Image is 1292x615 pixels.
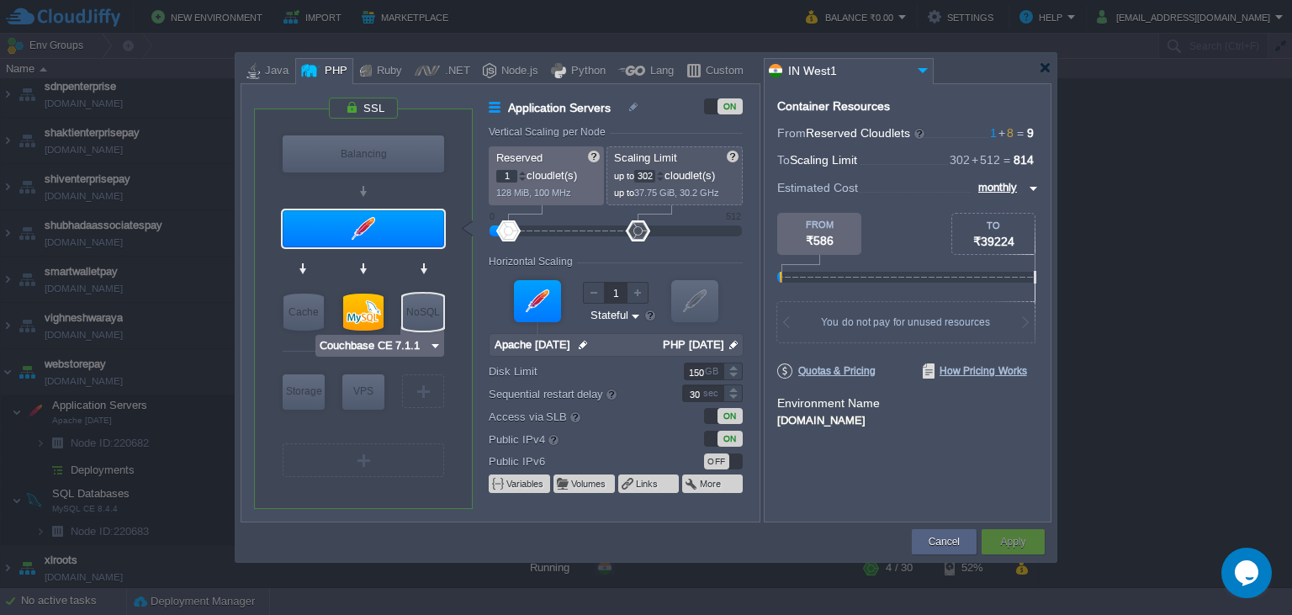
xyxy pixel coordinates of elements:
div: 512 [726,211,741,221]
iframe: chat widget [1221,548,1275,598]
button: Variables [506,477,545,490]
span: Reserved [496,151,543,164]
div: Elastic VPS [342,374,384,410]
span: To [777,153,790,167]
div: ON [717,98,743,114]
div: FROM [777,220,861,230]
div: GB [705,363,722,379]
span: up to [614,188,634,198]
div: Lang [645,59,674,84]
div: Horizontal Scaling [489,256,577,268]
button: More [700,477,723,490]
span: 37.75 GiB, 30.2 GHz [634,188,719,198]
label: Public IPv4 [489,430,659,448]
div: Storage [283,374,325,408]
span: ₹586 [806,234,834,247]
div: [DOMAIN_NAME] [777,411,1038,427]
span: 8 [997,126,1014,140]
button: Volumes [571,477,607,490]
div: 0 [490,211,495,221]
button: Cancel [929,533,960,550]
label: Disk Limit [489,363,659,380]
span: 1 [990,126,997,140]
p: cloudlet(s) [614,165,737,183]
span: 128 MiB, 100 MHz [496,188,571,198]
span: Estimated Cost [777,178,858,197]
span: Quotas & Pricing [777,363,876,379]
p: cloudlet(s) [496,165,598,183]
label: Sequential restart delay [489,384,659,403]
label: Environment Name [777,396,880,410]
span: = [1000,153,1014,167]
button: Links [636,477,659,490]
span: 302 [950,153,970,167]
span: 814 [1014,153,1034,167]
div: Custom [701,59,744,84]
span: 9 [1027,126,1034,140]
span: + [970,153,980,167]
label: Public IPv6 [489,453,659,470]
span: 512 [970,153,1000,167]
div: NoSQL Databases [403,294,443,331]
span: up to [614,171,634,181]
span: From [777,126,806,140]
div: Vertical Scaling per Node [489,126,610,138]
span: Scaling Limit [614,151,677,164]
span: = [1014,126,1027,140]
div: ON [717,408,743,424]
div: Load Balancer [283,135,444,172]
div: .NET [440,59,470,84]
div: Create New Layer [402,374,444,408]
div: Cache [283,294,324,331]
div: Container Resources [777,100,890,113]
div: Python [566,59,606,84]
span: How Pricing Works [923,363,1027,379]
span: + [997,126,1007,140]
span: Scaling Limit [790,153,857,167]
div: PHP [320,59,347,84]
div: Ruby [372,59,402,84]
div: sec [703,385,722,401]
div: Create New Layer [283,443,444,477]
div: SQL Databases [343,294,384,331]
div: Balancing [283,135,444,172]
div: ON [717,431,743,447]
span: ₹39224 [973,235,1014,248]
div: TO [952,220,1035,231]
div: OFF [704,453,729,469]
span: Reserved Cloudlets [806,126,926,140]
button: Apply [1000,533,1025,550]
div: Java [260,59,289,84]
div: VPS [342,374,384,408]
div: NoSQL [403,294,443,331]
label: Access via SLB [489,407,659,426]
div: Application Servers [283,210,444,247]
div: Node.js [496,59,538,84]
div: Storage Containers [283,374,325,410]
